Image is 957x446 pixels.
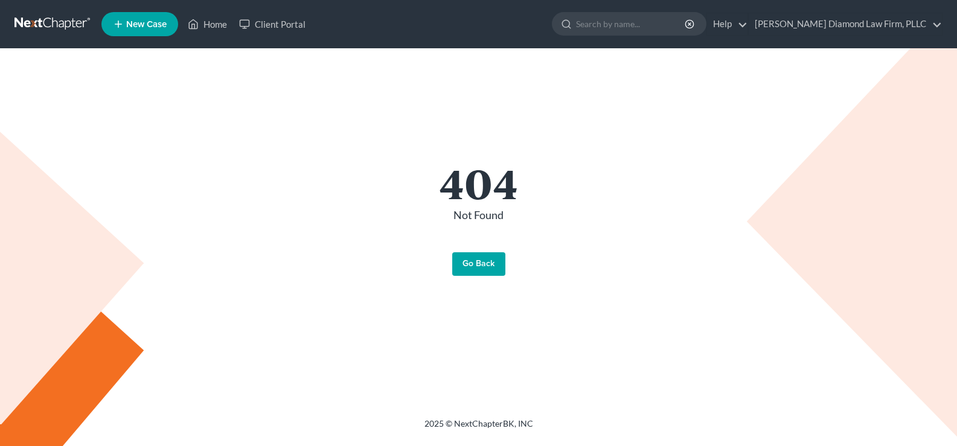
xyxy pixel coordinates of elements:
span: New Case [126,20,167,29]
a: Home [182,13,233,35]
a: [PERSON_NAME] Diamond Law Firm, PLLC [749,13,942,35]
a: Client Portal [233,13,312,35]
a: Help [707,13,747,35]
a: Go Back [452,252,505,276]
input: Search by name... [576,13,687,35]
h1: 404 [147,162,811,203]
div: 2025 © NextChapterBK, INC [135,418,823,439]
p: Not Found [147,208,811,223]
